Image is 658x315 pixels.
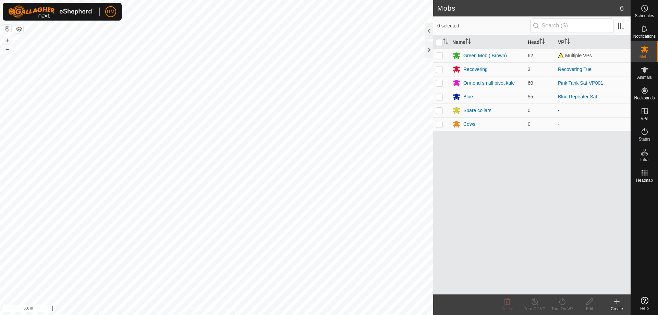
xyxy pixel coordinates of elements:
[603,306,631,312] div: Create
[15,25,23,33] button: Map Layers
[531,19,613,33] input: Search (S)
[564,39,570,45] p-sorticon: Activate to sort
[465,39,471,45] p-sorticon: Activate to sort
[450,36,525,49] th: Name
[3,25,11,33] button: Reset Map
[539,39,545,45] p-sorticon: Activate to sort
[463,52,507,59] div: Green Mob ( Brown)
[528,66,531,72] span: 3
[521,306,548,312] div: Turn Off VP
[528,80,533,86] span: 60
[634,96,655,100] span: Neckbands
[3,45,11,53] button: –
[641,117,648,121] span: VPs
[463,121,475,128] div: Cows
[437,4,620,12] h2: Mobs
[528,94,533,99] span: 55
[636,178,653,182] span: Heatmap
[555,36,631,49] th: VP
[640,306,649,311] span: Help
[555,117,631,131] td: -
[558,94,597,99] a: Blue Repeater Sat
[639,55,649,59] span: Mobs
[528,53,533,58] span: 62
[443,39,448,45] p-sorticon: Activate to sort
[640,158,648,162] span: Infra
[463,93,473,100] div: Blue
[633,34,656,38] span: Notifications
[558,53,592,58] span: Multiple VPs
[528,108,531,113] span: 0
[463,80,515,87] div: Ormond small pivot kale
[223,306,244,312] a: Contact Us
[637,75,652,80] span: Animals
[555,104,631,117] td: -
[501,306,513,311] span: Delete
[576,306,603,312] div: Edit
[107,8,114,15] span: RM
[437,22,531,29] span: 0 selected
[528,121,531,127] span: 0
[558,66,592,72] a: Recovering Tue
[463,107,491,114] div: Spare collars
[190,306,215,312] a: Privacy Policy
[8,5,94,18] img: Gallagher Logo
[463,66,488,73] div: Recovering
[548,306,576,312] div: Turn On VP
[620,3,624,13] span: 6
[3,36,11,44] button: +
[635,14,654,18] span: Schedules
[558,80,603,86] a: Pink Tank Sat-VP001
[638,137,650,141] span: Status
[525,36,555,49] th: Head
[631,294,658,313] a: Help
